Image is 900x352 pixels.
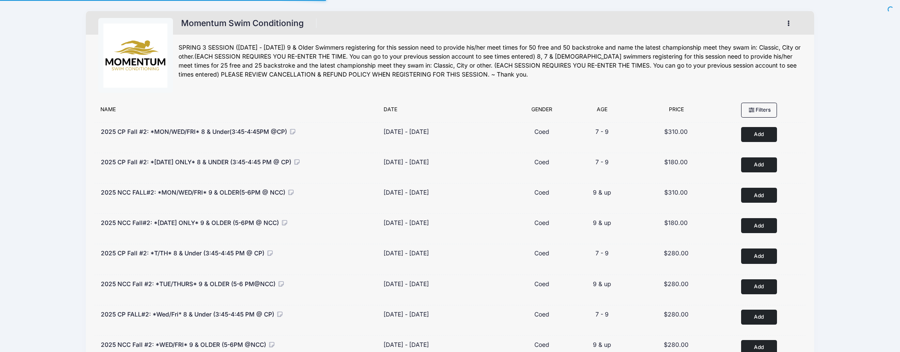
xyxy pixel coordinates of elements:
[101,249,264,257] span: 2025 CP Fall #2: *T/TH* 8 & Under (3:45-4:45 PM @ CP)
[179,43,802,79] div: SPRING 3 SESSION ([DATE] - [DATE]) 9 & Older Swimmers registering for this session need to provid...
[534,280,549,287] span: Coed
[384,188,429,197] div: [DATE] - [DATE]
[534,128,549,135] span: Coed
[595,249,609,257] span: 7 - 9
[664,311,689,318] span: $280.00
[634,106,719,118] div: Price
[101,219,279,226] span: 2025 NCC Fall#2: *[DATE] ONLY* 9 & OLDER (5-6PM @ NCC)
[101,189,285,196] span: 2025 NCC FALL#2: *MON/WED/FRI* 9 & OLDER(5-6PM @ NCC)
[101,128,287,135] span: 2025 CP Fall #2: *MON/WED/FRI* 8 & Under(3:45-4:45PM @CP)
[741,188,777,203] button: Add
[664,280,689,287] span: $280.00
[595,158,609,166] span: 7 - 9
[96,106,379,118] div: Name
[664,158,688,166] span: $180.00
[534,158,549,166] span: Coed
[741,157,777,172] button: Add
[534,219,549,226] span: Coed
[101,158,291,166] span: 2025 CP Fall #2: *[DATE] ONLY* 8 & UNDER (3:45-4:45 PM @ CP)
[595,311,609,318] span: 7 - 9
[379,106,514,118] div: Date
[384,340,429,349] div: [DATE] - [DATE]
[741,248,777,263] button: Add
[534,249,549,257] span: Coed
[101,280,276,287] span: 2025 NCC Fall #2: *TUE/THURS* 9 & OLDER (5-6 PM@NCC)
[514,106,571,118] div: Gender
[741,310,777,325] button: Add
[384,157,429,166] div: [DATE] - [DATE]
[534,311,549,318] span: Coed
[664,341,689,348] span: $280.00
[103,24,167,88] img: logo
[741,127,777,142] button: Add
[384,310,429,319] div: [DATE] - [DATE]
[101,311,274,318] span: 2025 CP FALL#2: *Wed/Fri* 8 & Under (3:45-4:45 PM @ CP)
[534,341,549,348] span: Coed
[179,16,307,31] h1: Momentum Swim Conditioning
[664,249,689,257] span: $280.00
[101,341,266,348] span: 2025 NCC Fall #2: *WED/FRI* 9 & OLDER (5-6PM @NCC)
[741,279,777,294] button: Add
[384,218,429,227] div: [DATE] - [DATE]
[664,128,688,135] span: $310.00
[741,218,777,233] button: Add
[534,189,549,196] span: Coed
[664,219,688,226] span: $180.00
[595,128,609,135] span: 7 - 9
[384,279,429,288] div: [DATE] - [DATE]
[593,280,611,287] span: 9 & up
[664,189,688,196] span: $310.00
[593,189,611,196] span: 9 & up
[741,103,777,117] button: Filters
[570,106,634,118] div: Age
[384,248,429,257] div: [DATE] - [DATE]
[593,219,611,226] span: 9 & up
[593,341,611,348] span: 9 & up
[384,127,429,136] div: [DATE] - [DATE]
